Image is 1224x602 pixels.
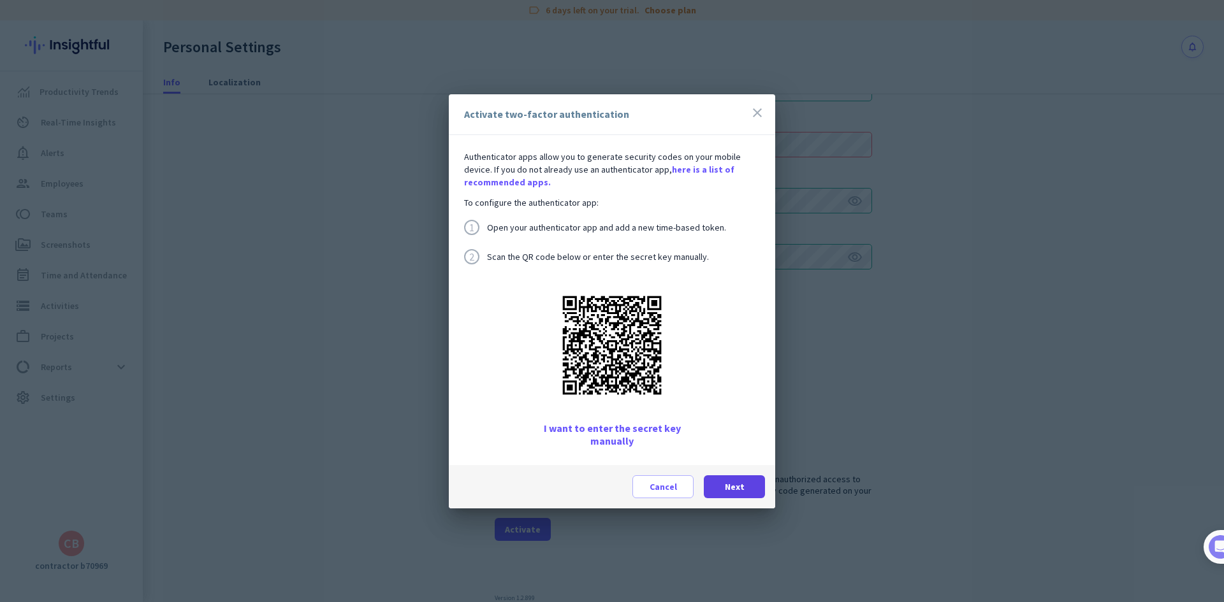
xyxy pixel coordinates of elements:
div: 2 [464,249,479,264]
div: 1 [464,220,479,235]
span: Scan the QR code below or enter the secret key manually. [487,252,709,261]
span: Next [725,480,745,493]
span: To configure the authenticator app: [464,196,760,209]
a: here is a list of recommended apps. [464,164,734,188]
img: 2FA secret - qrCode [555,288,669,403]
button: Next [704,475,765,498]
i: close [750,105,765,120]
button: Cancel [632,475,694,498]
span: Authenticator apps allow you to generate security codes on your mobile device. If you do not alre... [464,151,741,175]
span: I want to enter the secret key manually [525,422,700,447]
div: Activate two-factor authentication [464,109,629,119]
span: Open your authenticator app and add a new time-based token. [487,223,726,232]
span: Cancel [650,480,677,493]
